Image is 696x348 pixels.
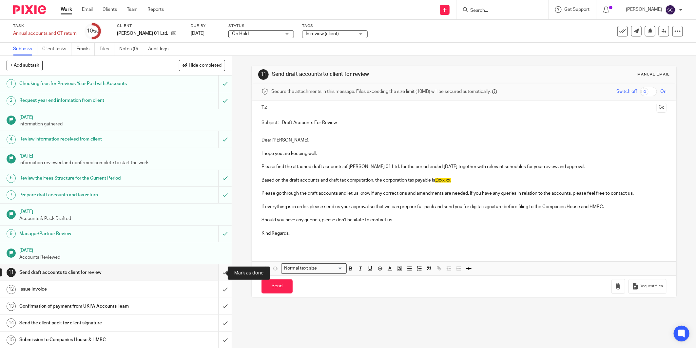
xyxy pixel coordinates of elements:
a: Emails [76,43,95,55]
div: 11 [7,268,16,277]
div: 6 [7,174,16,183]
a: Client tasks [42,43,71,55]
div: 13 [7,302,16,311]
span: Get Support [564,7,590,12]
a: Work [61,6,72,13]
img: svg%3E [665,5,676,15]
p: Based on the draft accounts and draft tax computation, the corporation tax payable is [261,177,667,184]
span: Switch off [616,88,637,95]
p: I hope you are keeping well. [261,150,667,157]
label: Client [117,23,183,29]
h1: Send draft accounts to client for review [19,268,148,277]
small: /20 [93,30,99,33]
div: 2 [7,96,16,105]
p: Accounts & Pack Drafted [19,215,225,222]
label: Subject: [261,120,279,126]
p: [PERSON_NAME] [626,6,662,13]
input: Send [261,279,293,294]
span: On Hold [232,32,249,36]
div: 15 [7,336,16,345]
input: Search for option [319,265,343,272]
a: Team [127,6,138,13]
input: Search [470,8,529,14]
p: Kind Regards, [261,230,667,237]
button: Cc [657,103,667,113]
h1: Review information received from client [19,134,148,144]
button: + Add subtask [7,60,43,71]
label: Due by [191,23,220,29]
div: Manual email [637,72,670,77]
span: In review (client) [306,32,339,36]
div: 9 [7,229,16,238]
span: £xxx.xx. [435,178,451,183]
p: Accounts Reviewed [19,254,225,261]
img: Pixie [13,5,46,14]
a: Notes (0) [119,43,143,55]
p: [PERSON_NAME] 01 Ltd. [117,30,168,37]
div: 14 [7,318,16,328]
p: Information reviewed and confirmed complete to start the work [19,160,225,166]
span: Normal text size [283,265,319,272]
span: Secure the attachments in this message. Files exceeding the size limit (10MB) will be secured aut... [271,88,491,95]
p: If everything is in order, please send us your approval so that we can prepare full pack and send... [261,204,667,210]
span: [DATE] [191,31,204,36]
div: 12 [7,285,16,294]
h1: Issue Invoice [19,284,148,294]
label: Status [228,23,294,29]
a: Clients [103,6,117,13]
button: Request files [628,279,667,294]
h1: Prepare draft accounts and tax return [19,190,148,200]
h1: Checking fees for Previous Year Paid with Accounts [19,79,148,89]
div: Search for option [281,263,347,273]
div: 10 [87,27,99,35]
span: Request files [640,284,663,289]
h1: [DATE] [19,113,225,121]
div: 11 [258,69,269,80]
h1: Submission to Companies House & HMRC [19,335,148,345]
p: Information gathered [19,121,225,127]
button: Hide completed [179,60,225,71]
p: Should you have any queries, please don't hesitate to contact us. [261,217,667,223]
h1: [DATE] [19,151,225,160]
h1: [DATE] [19,246,225,254]
p: Please go through the draft accounts and let us know if any corrections and amendments are needed... [261,190,667,197]
a: Files [100,43,114,55]
div: 1 [7,79,16,88]
div: Annual accounts and CT return [13,30,77,37]
label: Task [13,23,77,29]
div: 7 [7,190,16,200]
a: Reports [147,6,164,13]
p: Dear [PERSON_NAME], [261,137,667,143]
span: Hide completed [189,63,222,68]
p: Please find the attached draft accounts of [PERSON_NAME] 01 Ltd. for the period ended [DATE] toge... [261,163,667,170]
h1: Confirmation of payment from UKPA Accounts Team [19,301,148,311]
label: To: [261,104,269,111]
a: Subtasks [13,43,37,55]
a: Email [82,6,93,13]
h1: Manager/Partner Review [19,229,148,239]
h1: Review the Fees Structure for the Current Period [19,173,148,183]
a: Audit logs [148,43,173,55]
span: On [660,88,667,95]
div: 4 [7,135,16,144]
label: Tags [302,23,368,29]
h1: Request year end information from client [19,96,148,105]
h1: Send the client pack for client signature [19,318,148,328]
h1: Send draft accounts to client for review [272,71,478,78]
h1: [DATE] [19,207,225,215]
